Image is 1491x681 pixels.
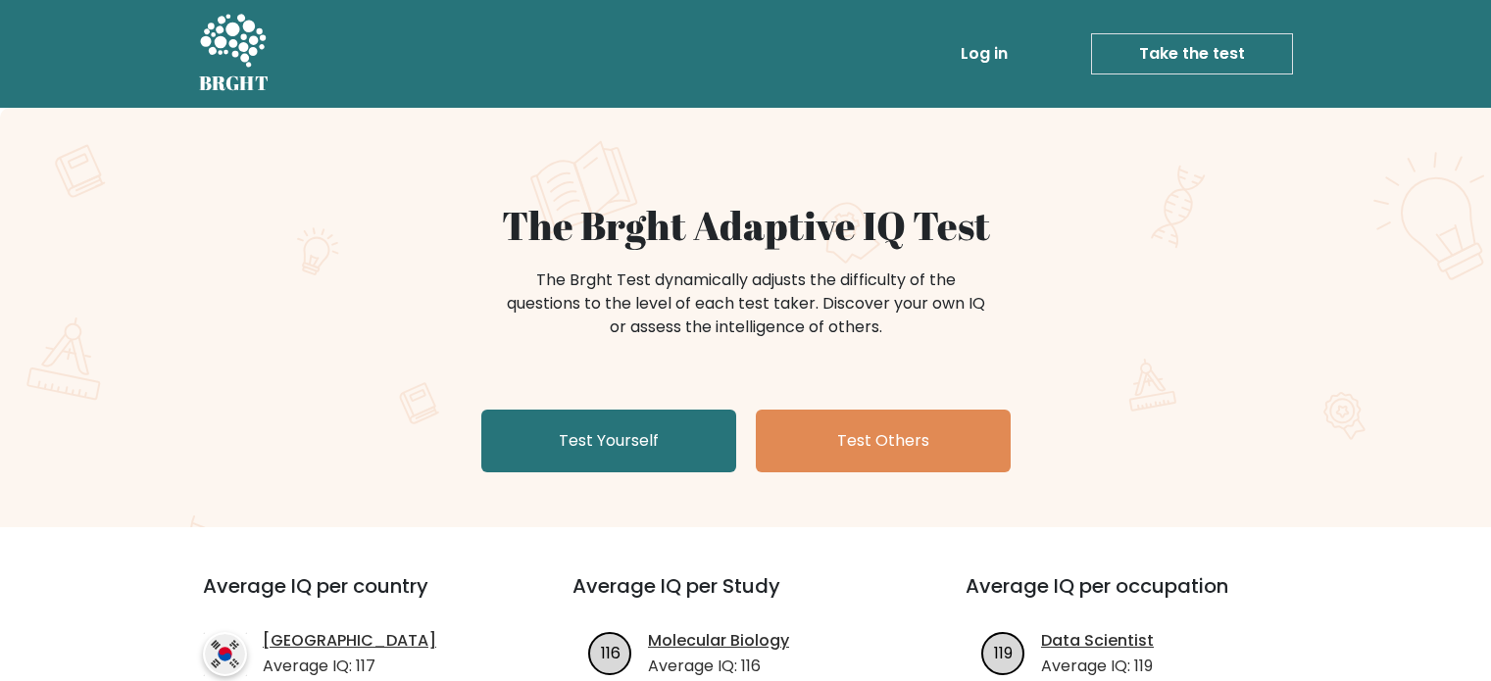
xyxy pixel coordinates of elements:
h1: The Brght Adaptive IQ Test [268,202,1224,249]
p: Average IQ: 119 [1041,655,1154,678]
h3: Average IQ per occupation [966,574,1312,621]
a: Take the test [1091,33,1293,74]
img: country [203,632,247,676]
a: Molecular Biology [648,629,789,653]
a: Data Scientist [1041,629,1154,653]
a: Test Yourself [481,410,736,472]
div: The Brght Test dynamically adjusts the difficulty of the questions to the level of each test take... [501,268,991,339]
a: Test Others [756,410,1011,472]
a: BRGHT [199,8,270,100]
a: Log in [953,34,1016,73]
h3: Average IQ per country [203,574,502,621]
a: [GEOGRAPHIC_DATA] [263,629,436,653]
h5: BRGHT [199,72,270,95]
h3: Average IQ per Study [572,574,919,621]
p: Average IQ: 116 [648,655,789,678]
text: 116 [601,641,621,663]
p: Average IQ: 117 [263,655,436,678]
text: 119 [994,641,1013,663]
